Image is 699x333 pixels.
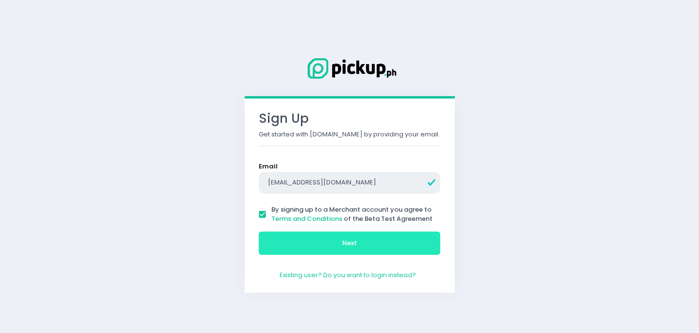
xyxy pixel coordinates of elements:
[271,205,433,224] span: By signing up to a Merchant account you agree to of the Beta Test Agreement
[259,162,278,171] label: Email
[259,232,441,255] button: Next
[259,130,441,139] p: Get started with [DOMAIN_NAME] by providing your email.
[259,172,441,194] input: Email
[301,56,398,81] img: Logo
[280,270,416,280] a: Existing user? Do you want to login instead?
[271,214,342,223] a: Terms and Conditions
[259,111,441,126] h3: Sign Up
[342,238,357,248] span: Next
